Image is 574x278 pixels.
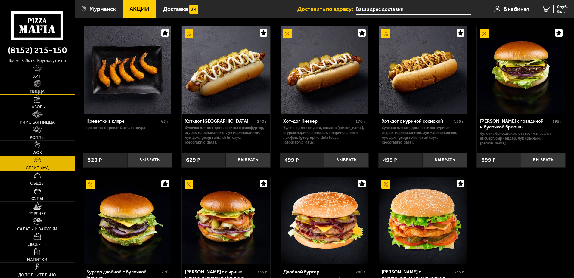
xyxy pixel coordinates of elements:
span: Салаты и закуски [17,227,57,231]
span: Пицца [30,90,45,94]
img: Акционный [381,180,390,189]
p: булочка для хот-дога, сосиска [PERSON_NAME], огурцы маринованные, лук маринованный, лук фри, [GEO... [283,125,365,145]
div: Хот-дог [GEOGRAPHIC_DATA] [185,118,256,124]
input: Ваш адрес доставки [356,4,471,15]
img: Акционный [86,180,95,189]
span: Стрит-фуд [26,166,49,170]
img: Хот-дог с куриной сосиской [379,26,467,114]
span: 270 [161,270,169,275]
div: Креветки в кляре [86,118,160,124]
span: 170 г [355,119,365,124]
span: Десерты [28,242,47,247]
span: Доставка [163,6,188,12]
span: Хит [33,74,41,79]
span: 329 ₽ [88,157,102,163]
span: Римская пицца [20,120,55,125]
span: Напитки [27,258,47,262]
a: АкционныйХот-дог Франкфуртер [182,26,270,114]
img: Бургер с говядиной и булочкой бриошь [477,26,565,114]
div: Хот-дог Кнекер [283,118,354,124]
a: АкционныйХот-дог с куриной сосиской [378,26,467,114]
span: В кабинет [504,6,529,12]
p: креветка тигровая 5 шт., темпура. [86,125,169,130]
img: Акционный [480,29,489,38]
img: Хот-дог Франкфуртер [182,26,270,114]
span: 0 шт. [557,10,568,13]
button: Выбрать [226,153,270,168]
img: Акционный [283,29,292,38]
span: 65 г [161,119,169,124]
span: Горячее [29,212,46,216]
span: Роллы [30,136,45,140]
img: Бургер двойной с булочкой бриошь [84,177,171,264]
span: 499 ₽ [383,157,397,163]
p: булочка для хот-дога, сосиска куриная, огурцы маринованные, лук маринованный, лук фри, [GEOGRAPHI... [382,125,464,145]
a: АкционныйХот-дог Кнекер [280,26,369,114]
span: 195 г [552,119,562,124]
span: 345 г [454,270,464,275]
img: 15daf4d41897b9f0e9f617042186c801.svg [189,5,198,14]
p: булочка для хот-дога, сосиска Франкфуртер, огурцы маринованные, лук маринованный, лук фри, [GEOGR... [185,125,267,145]
span: Наборы [29,105,46,109]
button: Выбрать [127,153,172,168]
span: WOK [33,151,42,155]
a: Креветки в кляре [83,26,172,114]
span: 280 г [355,270,365,275]
p: булочка Бриошь, котлета говяжья, салат айсберг, сыр Чеддер, лук красный, [PERSON_NAME]. [480,131,562,146]
div: [PERSON_NAME] с говядиной и булочкой бриошь [480,118,551,130]
img: Хот-дог Кнекер [281,26,368,114]
img: Акционный [185,180,194,189]
span: 155 г [454,119,464,124]
img: Бургер куриный с сырным соусом и булочкой бриошь [182,177,270,264]
img: Двойной бургер [281,177,368,264]
span: Акции [129,6,149,12]
div: Двойной бургер [283,269,354,275]
span: Обеды [30,181,45,186]
span: улица Старостина, 45 [356,4,471,15]
span: 629 ₽ [186,157,200,163]
a: АкционныйБургер двойной с булочкой бриошь [83,177,172,264]
div: Хот-дог с куриной сосиской [382,118,452,124]
img: Бургер с цыпленком и сырным соусом [379,177,467,264]
a: АкционныйБургер куриный с сырным соусом и булочкой бриошь [182,177,270,264]
span: Доставить по адресу: [297,6,356,12]
button: Выбрать [423,153,467,168]
span: 0 руб. [557,5,568,9]
img: Креветки в кляре [84,26,171,114]
a: Двойной бургер [280,177,369,264]
img: Акционный [381,29,390,38]
button: Выбрать [324,153,369,168]
a: АкционныйБургер с говядиной и булочкой бриошь [477,26,566,114]
span: 699 ₽ [481,157,496,163]
button: Выбрать [521,153,566,168]
span: 335 г [257,270,267,275]
img: Акционный [185,29,194,38]
span: Мурманск [89,6,116,12]
span: Дополнительно [18,273,56,277]
a: АкционныйБургер с цыпленком и сырным соусом [378,177,467,264]
span: Супы [31,197,43,201]
span: 499 ₽ [284,157,299,163]
span: 240 г [257,119,267,124]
